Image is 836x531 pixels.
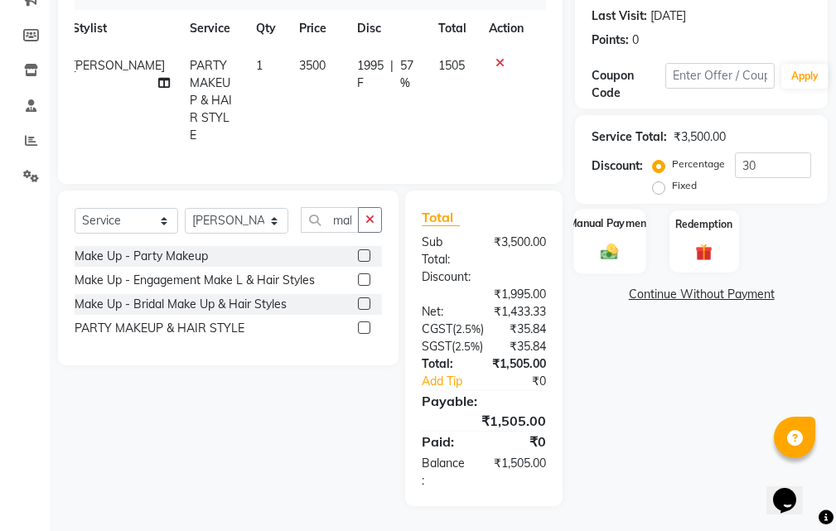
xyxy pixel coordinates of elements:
div: Paid: [409,432,484,451]
label: Redemption [675,217,732,232]
span: 57 % [400,57,418,92]
th: Stylist [62,10,180,47]
div: Last Visit: [592,7,647,25]
label: Fixed [672,178,697,193]
th: Service [180,10,246,47]
div: ₹1,505.00 [480,355,558,373]
div: ₹35.84 [496,321,558,338]
span: 2.5% [456,322,481,335]
th: Qty [246,10,290,47]
div: ₹1,505.00 [481,455,558,490]
div: ₹0 [496,373,558,390]
span: CGST [422,321,452,336]
div: Discount: [592,157,643,175]
span: 1 [256,58,263,73]
div: ₹1,505.00 [409,411,558,431]
div: Points: [592,31,629,49]
span: 3500 [299,58,326,73]
div: Make Up - Engagement Make L & Hair Styles [75,272,315,289]
div: ₹1,433.33 [481,303,558,321]
span: 2.5% [455,340,480,353]
span: | [390,57,394,92]
input: Search or Scan [301,207,359,233]
label: Percentage [672,157,725,171]
div: Make Up - Party Makeup [75,248,208,265]
span: [PERSON_NAME] [72,58,165,73]
div: ₹0 [484,432,558,451]
span: SGST [422,339,452,354]
div: Make Up - Bridal Make Up & Hair Styles [75,296,287,313]
th: Price [289,10,347,47]
div: ₹35.84 [495,338,558,355]
div: ( ) [409,321,496,338]
div: Balance : [409,455,481,490]
span: 1995 F [357,57,384,92]
div: Total: [409,355,480,373]
div: ₹3,500.00 [674,128,726,146]
th: Total [428,10,480,47]
div: Net: [409,303,481,321]
th: Action [479,10,534,47]
th: Disc [347,10,428,47]
img: _gift.svg [690,242,718,263]
div: Discount: [409,268,558,286]
div: Service Total: [592,128,667,146]
span: PARTY MAKEUP & HAIR STYLE [190,58,232,142]
span: 1505 [438,58,465,73]
div: PARTY MAKEUP & HAIR STYLE [75,320,244,337]
div: ₹1,995.00 [409,286,558,303]
input: Enter Offer / Coupon Code [665,63,775,89]
a: Continue Without Payment [578,286,824,303]
iframe: chat widget [766,465,819,514]
span: Total [422,209,460,226]
img: _cash.svg [596,242,624,262]
button: Apply [781,64,829,89]
div: Sub Total: [409,234,481,268]
label: Manual Payment [568,215,651,231]
div: [DATE] [650,7,686,25]
div: Coupon Code [592,67,664,102]
div: ( ) [409,338,495,355]
div: ₹3,500.00 [481,234,558,268]
a: Add Tip [409,373,496,390]
div: 0 [632,31,639,49]
div: Payable: [409,391,558,411]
